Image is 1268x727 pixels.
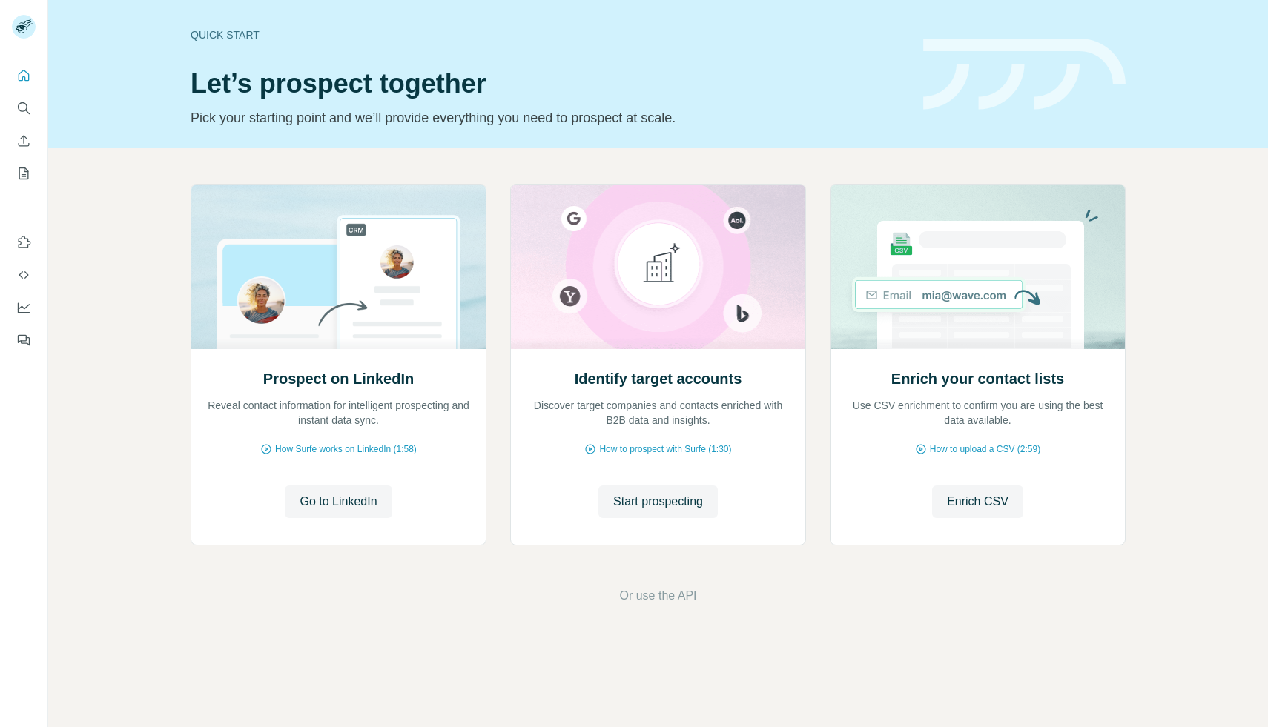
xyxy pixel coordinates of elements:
button: Start prospecting [598,485,718,518]
h2: Identify target accounts [575,368,742,389]
p: Use CSV enrichment to confirm you are using the best data available. [845,398,1110,428]
button: Use Surfe API [12,262,36,288]
span: Enrich CSV [947,493,1008,511]
button: Quick start [12,62,36,89]
img: banner [923,39,1126,110]
button: Dashboard [12,294,36,321]
span: Start prospecting [613,493,703,511]
p: Pick your starting point and we’ll provide everything you need to prospect at scale. [191,107,905,128]
button: Feedback [12,327,36,353]
button: Use Surfe on LinkedIn [12,229,36,256]
img: Identify target accounts [510,185,806,349]
button: Search [12,95,36,122]
p: Reveal contact information for intelligent prospecting and instant data sync. [206,398,471,428]
button: Enrich CSV [12,127,36,154]
img: Prospect on LinkedIn [191,185,486,349]
span: Go to LinkedIn [300,493,377,511]
h2: Enrich your contact lists [891,368,1064,389]
p: Discover target companies and contacts enriched with B2B data and insights. [526,398,790,428]
button: Or use the API [619,587,696,605]
img: Enrich your contact lists [830,185,1126,349]
h2: Prospect on LinkedIn [263,368,414,389]
span: How to prospect with Surfe (1:30) [599,442,731,456]
span: How to upload a CSV (2:59) [930,442,1040,456]
button: Enrich CSV [932,485,1023,518]
h1: Let’s prospect together [191,69,905,99]
div: Quick start [191,27,905,42]
span: How Surfe works on LinkedIn (1:58) [275,442,417,456]
button: My lists [12,160,36,187]
button: Go to LinkedIn [285,485,392,518]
